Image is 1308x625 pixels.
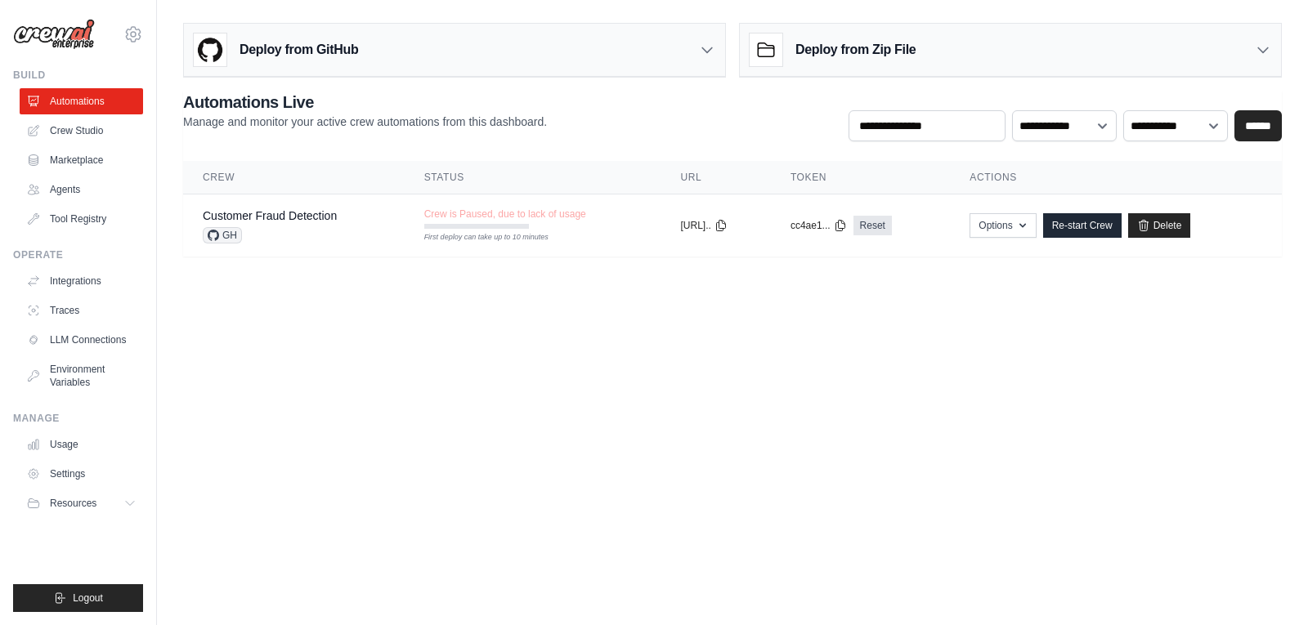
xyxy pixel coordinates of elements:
a: Reset [853,216,892,235]
a: Integrations [20,268,143,294]
th: Status [405,161,661,194]
th: Crew [183,161,405,194]
div: First deploy can take up to 10 minutes [424,232,529,243]
a: Traces [20,297,143,324]
img: Logo [13,19,95,50]
p: Manage and monitor your active crew automations from this dashboard. [183,114,547,130]
div: Operate [13,248,143,261]
span: Logout [73,592,103,605]
button: Resources [20,490,143,516]
button: Logout [13,584,143,612]
a: Re-start Crew [1043,213,1122,238]
a: Environment Variables [20,356,143,395]
a: Tool Registry [20,206,143,232]
span: GH [203,227,242,243]
a: Usage [20,431,143,458]
a: Delete [1128,213,1191,238]
a: Customer Fraud Detection [203,209,337,222]
a: Settings [20,461,143,487]
span: Resources [50,497,96,510]
a: Agents [20,176,143,203]
th: URL [661,161,771,194]
h3: Deploy from GitHub [240,40,358,60]
h2: Automations Live [183,91,547,114]
div: Build [13,69,143,82]
a: LLM Connections [20,327,143,353]
button: Options [970,213,1036,238]
span: Crew is Paused, due to lack of usage [424,208,586,221]
h3: Deploy from Zip File [795,40,916,60]
a: Crew Studio [20,118,143,144]
img: GitHub Logo [194,33,226,66]
th: Actions [950,161,1282,194]
th: Token [771,161,950,194]
a: Marketplace [20,147,143,173]
div: Manage [13,412,143,425]
a: Automations [20,88,143,114]
button: cc4ae1... [791,219,847,232]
